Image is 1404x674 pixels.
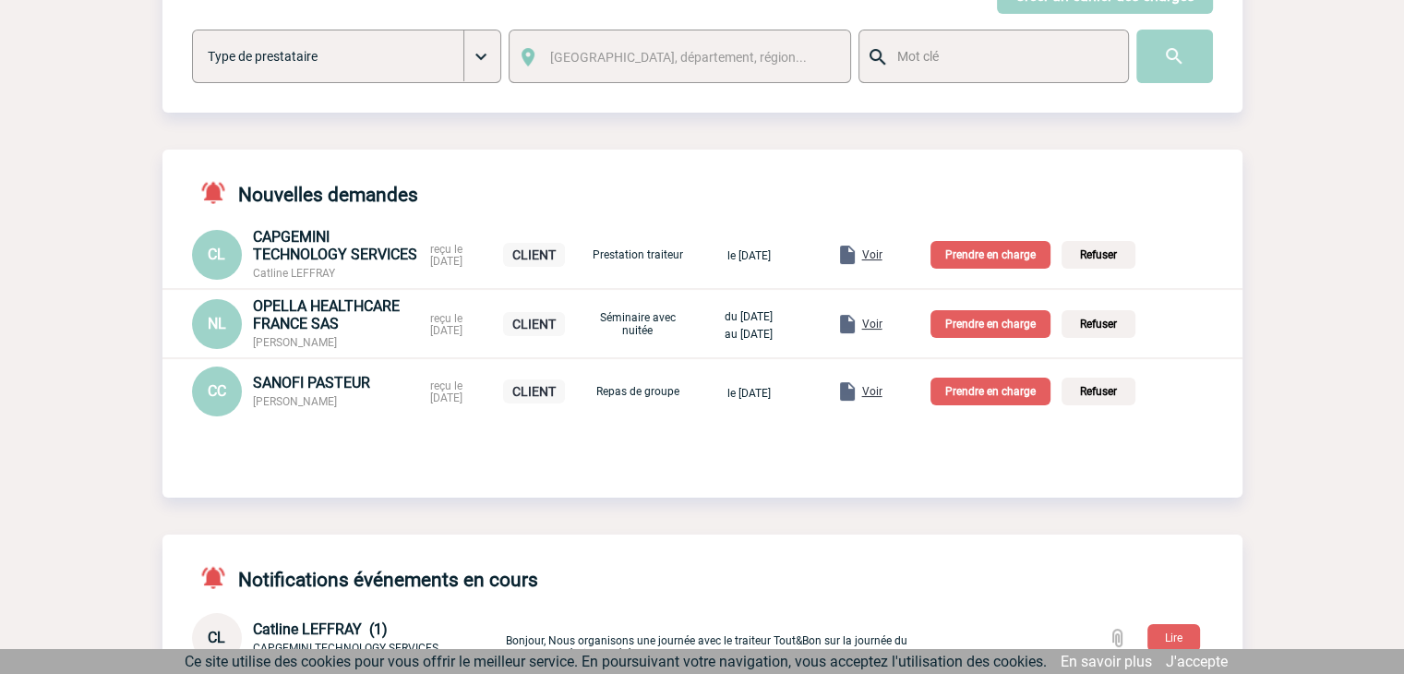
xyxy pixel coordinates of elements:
p: Prendre en charge [930,378,1050,405]
span: Ce site utilise des cookies pour vous offrir le meilleur service. En poursuivant votre navigation... [185,653,1047,670]
a: Voir [792,381,886,399]
span: SANOFI PASTEUR [253,374,370,391]
p: Prestation traiteur [592,248,684,261]
span: CL [208,246,225,263]
span: CAPGEMINI TECHNOLOGY SERVICES [253,642,438,655]
h4: Notifications événements en cours [192,564,538,591]
p: Repas de groupe [592,385,684,398]
span: au [DATE] [725,328,773,341]
span: du [DATE] [725,310,773,323]
a: CL Catline LEFFRAY (1) CAPGEMINI TECHNOLOGY SERVICES Bonjour, Nous organisons une journée avec le... [192,628,940,645]
img: folder.png [836,380,858,403]
span: Catline LEFFRAY (1) [253,620,388,638]
span: CAPGEMINI TECHNOLOGY SERVICES [253,228,417,263]
img: folder.png [836,244,858,266]
span: le [DATE] [727,387,771,400]
a: Voir [792,245,886,262]
p: CLIENT [503,243,565,267]
span: Voir [862,385,882,398]
p: Refuser [1062,310,1135,338]
span: Voir [862,248,882,261]
p: Refuser [1062,241,1135,269]
span: reçu le [DATE] [430,243,462,268]
p: Bonjour, Nous organisons une journée avec le traiteur Tout&Bon sur la journée du 29/09. Les détai... [506,617,940,660]
img: notifications-active-24-px-r.png [199,179,238,206]
p: Séminaire avec nuitée [592,311,684,337]
span: CC [208,382,226,400]
a: En savoir plus [1061,653,1152,670]
img: notifications-active-24-px-r.png [199,564,238,591]
span: Catline LEFFRAY [253,267,335,280]
h4: Nouvelles demandes [192,179,418,206]
span: OPELLA HEALTHCARE FRANCE SAS [253,297,400,332]
span: NL [208,315,226,332]
p: CLIENT [503,312,565,336]
span: reçu le [DATE] [430,379,462,404]
p: Refuser [1062,378,1135,405]
input: Submit [1136,30,1213,83]
p: Prendre en charge [930,241,1050,269]
a: Voir [792,314,886,331]
span: Voir [862,318,882,331]
p: Prendre en charge [930,310,1050,338]
span: reçu le [DATE] [430,312,462,337]
p: CLIENT [503,379,565,403]
a: J'accepte [1166,653,1228,670]
span: [PERSON_NAME] [253,395,337,408]
span: [GEOGRAPHIC_DATA], département, région... [550,50,807,65]
span: [PERSON_NAME] [253,336,337,349]
button: Lire [1147,624,1200,652]
a: Lire [1133,628,1215,645]
div: Conversation privée : Client - Agence [192,613,502,663]
input: Mot clé [893,44,1111,68]
span: le [DATE] [727,249,771,262]
img: folder.png [836,313,858,335]
span: CL [208,629,225,646]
